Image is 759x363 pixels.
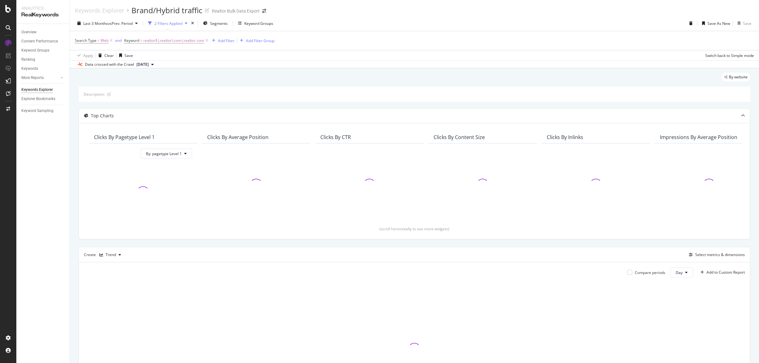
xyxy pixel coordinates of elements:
button: Save [735,18,751,28]
div: (scroll horizontally to see more widgets) [86,226,742,232]
div: Add to Custom Report [706,271,745,274]
span: Web [101,36,108,45]
div: Keywords [21,65,38,72]
div: Keyword Groups [244,21,273,26]
div: Switch back to Simple mode [705,53,754,58]
div: times [190,20,195,26]
div: Content Performance [21,38,58,45]
span: Day [676,270,683,275]
div: Explorer Bookmarks [21,96,55,102]
button: Trend [97,250,124,260]
button: By: pagetype Level 1 [141,148,192,159]
div: Clicks By pagetype Level 1 [94,134,155,140]
button: Day [670,267,693,277]
button: Select metrics & dimensions [686,251,745,259]
a: More Reports [21,75,59,81]
button: Add to Custom Report [698,267,745,277]
div: Clicks By CTR [320,134,351,140]
a: Content Performance [21,38,65,45]
div: Brand/Hybrid traffic [131,5,202,16]
button: Clear [96,50,114,60]
a: Keyword Sampling [21,108,65,114]
div: arrow-right-arrow-left [262,9,266,13]
div: Description: [84,92,105,97]
div: Ranking [21,56,35,63]
div: Realtor Bulk Data Export [212,8,260,14]
div: Compare periods [635,270,665,275]
button: Add Filter Group [237,37,274,44]
span: = [140,38,142,43]
div: Clear [104,53,114,58]
button: Last 3 MonthsvsPrev. Period [75,18,140,28]
span: Keyword [124,38,139,43]
div: Top Charts [91,113,114,119]
button: Save As New [700,18,730,28]
span: vs Prev. Period [108,21,133,26]
span: 2025 Jan. 17th [136,62,149,67]
span: realtor$|realtor\.com|realtor com [143,36,204,45]
div: Impressions By Average Position [660,134,737,140]
div: Create [84,250,124,260]
button: Segments [201,18,230,28]
div: Clicks By Inlinks [547,134,583,140]
div: Keyword Sampling [21,108,53,114]
button: [DATE] [134,61,156,68]
div: Data crossed with the Crawl [85,62,134,67]
button: Save [117,50,133,60]
span: Last 3 Months [83,21,108,26]
a: Keyword Groups [21,47,65,54]
button: Add Filter [209,37,235,44]
div: legacy label [722,73,750,81]
span: Search Type [75,38,97,43]
div: Keyword Groups [21,47,49,54]
span: = [97,38,100,43]
div: Clicks By Average Position [207,134,269,140]
div: Analytics [21,5,64,11]
button: 2 Filters Applied [146,18,190,28]
div: Apply [83,53,93,58]
div: Add Filter Group [246,38,274,43]
div: Keywords Explorer [21,87,53,93]
div: More Reports [21,75,44,81]
button: Keyword Groups [235,18,276,28]
div: Add Filter [218,38,235,43]
div: RealKeywords [21,11,64,19]
span: By website [729,75,748,79]
button: Switch back to Simple mode [703,50,754,60]
div: Save [125,53,133,58]
div: Clicks By Content Size [434,134,485,140]
a: Keywords Explorer [21,87,65,93]
div: Trend [106,253,116,257]
div: 2 Filters Applied [154,21,182,26]
a: Explorer Bookmarks [21,96,65,102]
span: Segments [210,21,228,26]
button: Apply [75,50,93,60]
div: and [115,38,122,43]
a: Overview [21,29,65,36]
button: and [115,37,122,43]
div: Save [743,21,751,26]
div: Overview [21,29,36,36]
span: By: pagetype Level 1 [146,151,182,156]
a: Keywords Explorer [75,7,124,14]
div: Select metrics & dimensions [695,252,745,257]
a: Ranking [21,56,65,63]
a: Keywords [21,65,65,72]
div: Save As New [707,21,730,26]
